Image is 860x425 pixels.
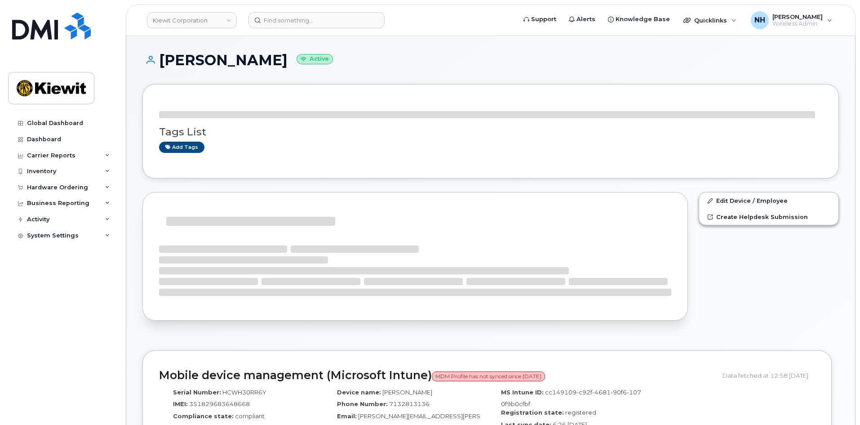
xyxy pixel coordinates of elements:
[159,126,822,138] h3: Tags List
[337,388,381,397] label: Device name:
[222,389,266,396] span: HCWH30RR6Y
[189,400,250,407] span: 351829683648668
[565,409,596,416] span: registered
[501,408,564,417] label: Registration state:
[173,400,188,408] label: IMEI:
[382,389,432,396] span: [PERSON_NAME]
[173,412,234,421] label: Compliance state:
[723,367,815,384] div: Data fetched at 12:58 [DATE]
[699,192,838,209] a: Edit Device / Employee
[297,54,333,64] small: Active
[501,388,544,397] label: MS Intune ID:
[159,142,204,153] a: Add tags
[142,52,839,68] h1: [PERSON_NAME]
[389,400,430,407] span: 7132813136
[235,412,265,420] span: compliant
[699,209,838,225] a: Create Helpdesk Submission
[337,412,357,421] label: Email:
[501,389,641,408] span: cc149109-c92f-4681-90f6-1070f9b0cfbf
[173,388,221,397] label: Serial Number:
[159,369,716,382] h2: Mobile device management (Microsoft Intune)
[432,371,545,381] span: MDM Profile has not synced since [DATE]
[337,400,388,408] label: Phone Number:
